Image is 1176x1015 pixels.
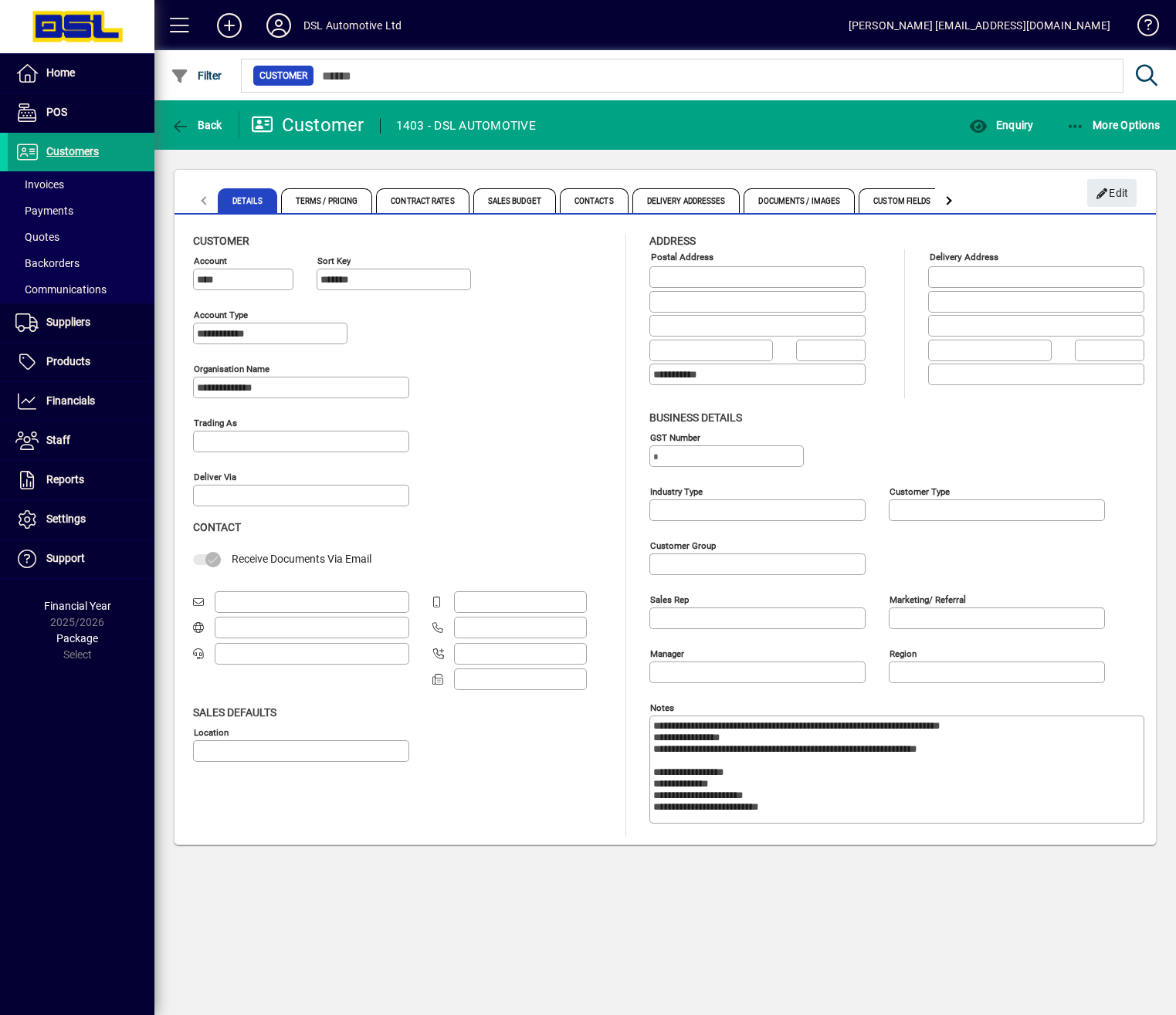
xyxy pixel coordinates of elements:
[46,145,99,157] span: Customers
[965,111,1037,139] button: Enquiry
[8,343,154,381] a: Products
[8,382,154,421] a: Financials
[46,552,85,564] span: Support
[254,12,303,39] button: Profile
[649,235,696,247] span: Address
[15,178,64,191] span: Invoices
[194,310,248,320] mat-label: Account Type
[218,188,277,213] span: Details
[8,198,154,224] a: Payments
[1062,111,1164,139] button: More Options
[171,119,222,131] span: Back
[251,113,364,137] div: Customer
[205,12,254,39] button: Add
[649,411,742,424] span: Business details
[194,364,269,374] mat-label: Organisation name
[376,188,469,213] span: Contract Rates
[46,473,84,486] span: Reports
[56,632,98,645] span: Package
[15,257,80,269] span: Backorders
[193,706,276,719] span: Sales defaults
[171,69,222,82] span: Filter
[8,303,154,342] a: Suppliers
[46,394,95,407] span: Financials
[1126,3,1157,53] a: Knowledge Base
[194,726,229,737] mat-label: Location
[1087,179,1137,207] button: Edit
[8,540,154,578] a: Support
[8,500,154,539] a: Settings
[849,13,1110,38] div: [PERSON_NAME] [EMAIL_ADDRESS][DOMAIN_NAME]
[650,431,700,442] mat-label: GST Number
[859,188,945,213] span: Custom Fields
[8,250,154,276] a: Backorders
[167,111,226,139] button: Back
[281,188,373,213] span: Terms / Pricing
[473,188,556,213] span: Sales Budget
[15,283,107,296] span: Communications
[650,648,684,658] mat-label: Manager
[396,113,536,138] div: 1403 - DSL AUTOMOTIVE
[890,648,917,658] mat-label: Region
[1096,181,1129,206] span: Edit
[46,513,86,525] span: Settings
[46,316,90,328] span: Suppliers
[303,13,402,38] div: DSL Automotive Ltd
[1066,119,1161,131] span: More Options
[8,171,154,198] a: Invoices
[8,276,154,303] a: Communications
[650,540,716,550] mat-label: Customer group
[46,434,70,446] span: Staff
[8,224,154,250] a: Quotes
[193,235,249,247] span: Customer
[194,472,236,482] mat-label: Deliver via
[650,594,689,604] mat-label: Sales rep
[15,205,73,217] span: Payments
[632,188,741,213] span: Delivery Addresses
[46,66,75,79] span: Home
[46,106,67,118] span: POS
[193,521,241,533] span: Contact
[744,188,855,213] span: Documents / Images
[44,600,111,612] span: Financial Year
[650,702,674,712] mat-label: Notes
[154,111,239,139] app-page-header-button: Back
[232,553,371,565] span: Receive Documents Via Email
[15,231,59,243] span: Quotes
[650,486,703,496] mat-label: Industry type
[969,119,1033,131] span: Enquiry
[890,594,966,604] mat-label: Marketing/ Referral
[167,62,226,90] button: Filter
[8,93,154,132] a: POS
[259,68,307,83] span: Customer
[8,461,154,499] a: Reports
[8,54,154,93] a: Home
[46,355,90,367] span: Products
[560,188,629,213] span: Contacts
[317,255,351,266] mat-label: Sort key
[8,421,154,460] a: Staff
[194,255,227,266] mat-label: Account
[890,486,950,496] mat-label: Customer type
[194,418,237,428] mat-label: Trading as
